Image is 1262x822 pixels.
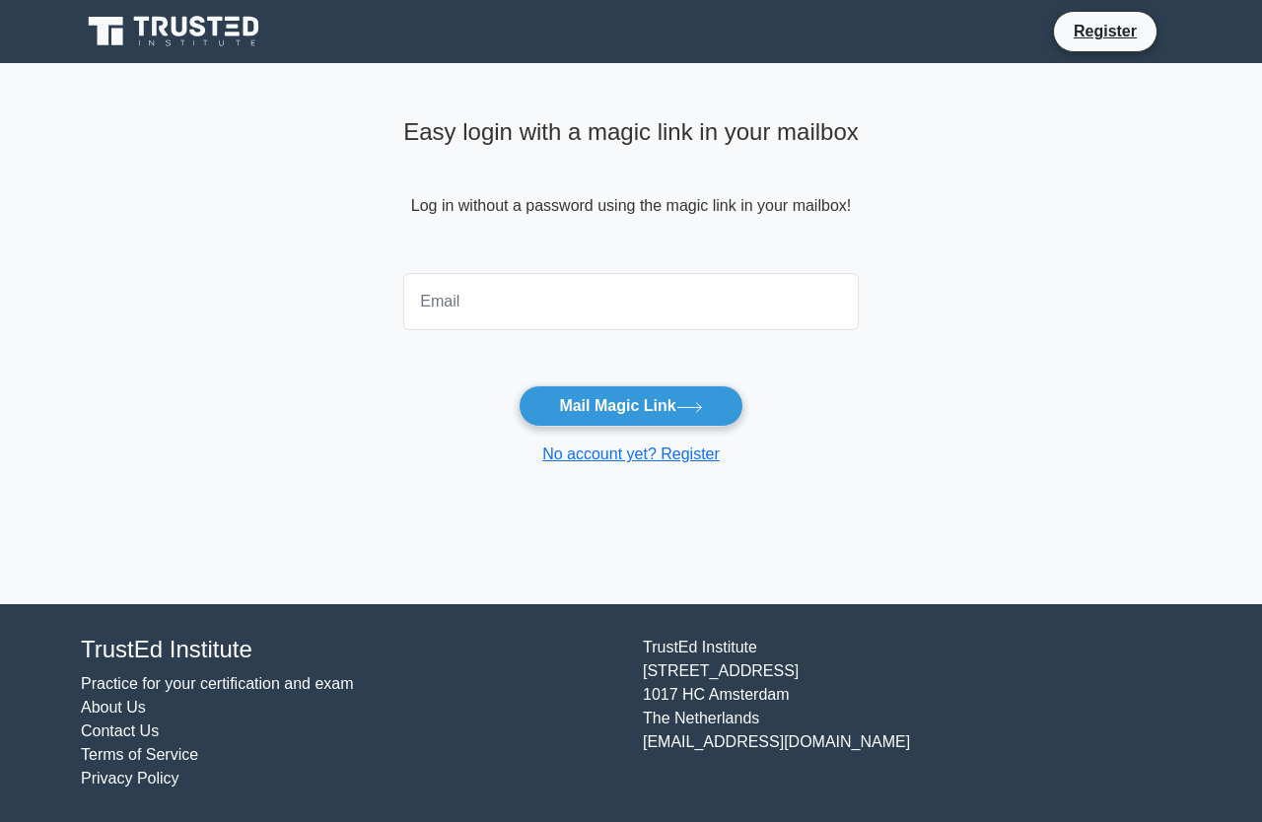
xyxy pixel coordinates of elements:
a: About Us [81,699,146,716]
a: Privacy Policy [81,770,179,787]
h4: Easy login with a magic link in your mailbox [403,118,859,147]
a: Register [1062,19,1149,43]
h4: TrustEd Institute [81,636,619,664]
div: TrustEd Institute [STREET_ADDRESS] 1017 HC Amsterdam The Netherlands [EMAIL_ADDRESS][DOMAIN_NAME] [631,636,1193,790]
input: Email [403,273,859,330]
a: Contact Us [81,722,159,739]
div: Log in without a password using the magic link in your mailbox! [403,110,859,265]
a: No account yet? Register [542,445,720,462]
button: Mail Magic Link [519,385,742,427]
a: Terms of Service [81,746,198,763]
a: Practice for your certification and exam [81,675,354,692]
